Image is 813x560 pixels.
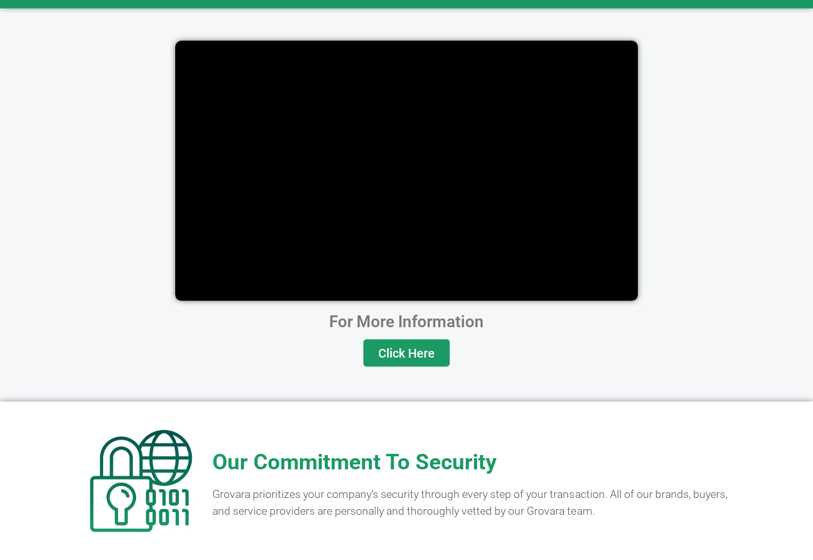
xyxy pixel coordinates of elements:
span: Click Here [378,346,435,359]
span: Grovara prioritizes your company’s security through every step of your transaction. All of our br... [212,487,727,517]
a: Click Here [363,339,450,366]
iframe: vimeo Video Player [175,40,638,300]
h2: For More Information [53,313,761,329]
span: Our Commitment To Security [212,449,497,474]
